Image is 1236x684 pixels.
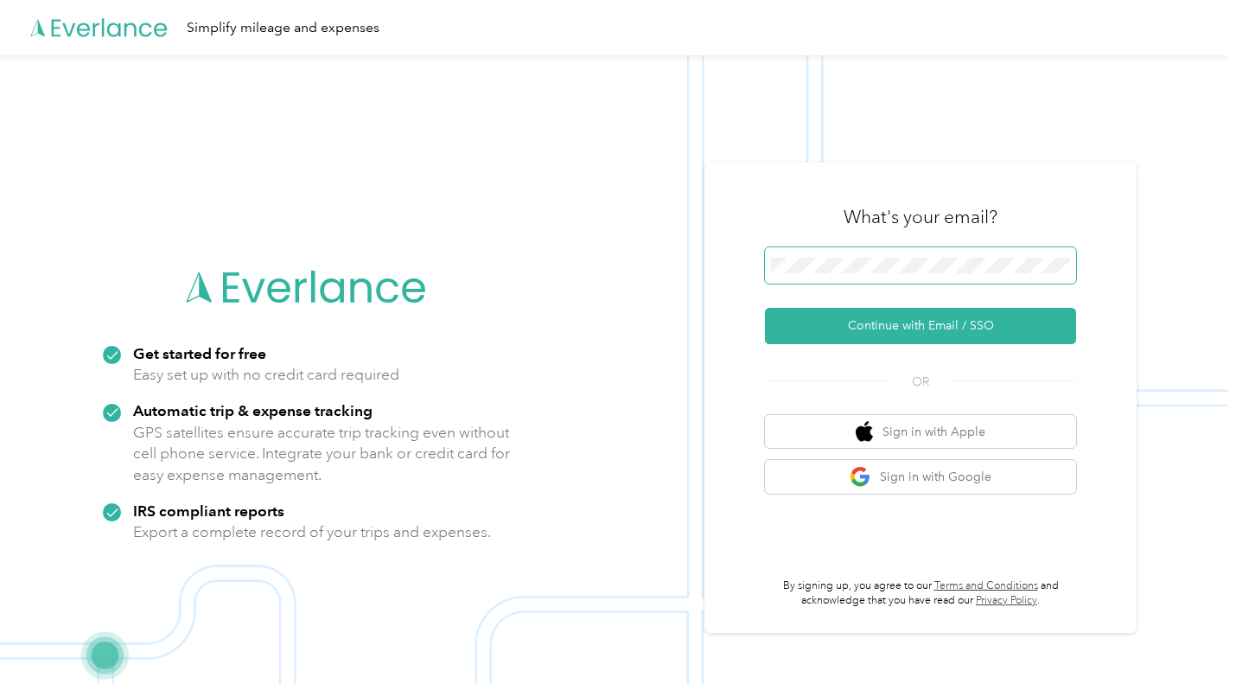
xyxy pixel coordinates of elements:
p: By signing up, you agree to our and acknowledge that you have read our . [765,579,1076,609]
button: Continue with Email / SSO [765,308,1076,344]
img: google logo [850,466,871,488]
strong: IRS compliant reports [133,502,284,520]
a: Privacy Policy [976,594,1037,607]
strong: Get started for free [133,344,266,362]
span: OR [890,373,951,391]
a: Terms and Conditions [934,579,1038,592]
strong: Automatic trip & expense tracking [133,401,373,419]
p: Export a complete record of your trips and expenses. [133,521,491,543]
p: GPS satellites ensure accurate trip tracking even without cell phone service. Integrate your bank... [133,422,511,486]
button: apple logoSign in with Apple [765,415,1076,449]
img: apple logo [856,421,873,443]
div: Simplify mileage and expenses [187,17,379,39]
button: google logoSign in with Google [765,460,1076,494]
h3: What's your email? [844,205,997,229]
p: Easy set up with no credit card required [133,364,399,386]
